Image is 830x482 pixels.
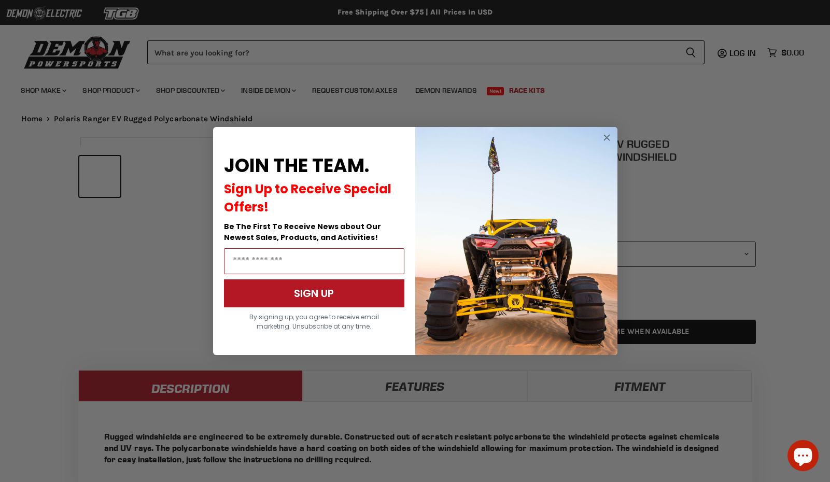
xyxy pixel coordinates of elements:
span: By signing up, you agree to receive email marketing. Unsubscribe at any time. [249,313,379,331]
inbox-online-store-chat: Shopify online store chat [784,440,822,474]
input: Email Address [224,248,404,274]
span: Be The First To Receive News about Our Newest Sales, Products, and Activities! [224,221,381,243]
button: Close dialog [600,131,613,144]
span: Sign Up to Receive Special Offers! [224,180,391,216]
span: JOIN THE TEAM. [224,152,369,179]
img: a9095488-b6e7-41ba-879d-588abfab540b.jpeg [415,127,617,355]
button: SIGN UP [224,279,404,307]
